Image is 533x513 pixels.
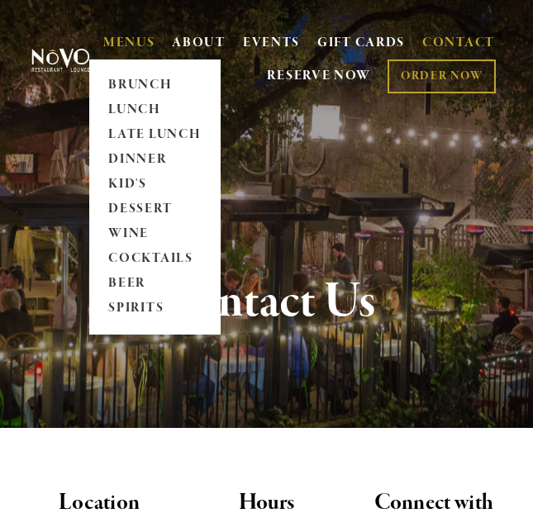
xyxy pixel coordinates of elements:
[103,271,207,296] a: BEER
[103,147,207,172] a: DINNER
[103,97,207,122] a: LUNCH
[267,60,371,92] a: RESERVE NOW
[103,221,207,246] a: WINE
[103,74,207,98] a: BRUNCH
[103,122,207,147] a: LATE LUNCH
[103,246,207,271] a: COCKTAILS
[30,48,92,73] img: Novo Restaurant &amp; Lounge
[243,35,300,51] a: EVENTS
[103,172,207,197] a: KID'S
[422,28,495,59] a: CONTACT
[103,197,207,221] a: DESSERT
[172,35,226,51] a: ABOUT
[317,28,405,59] a: GIFT CARDS
[103,296,207,321] a: SPIRITS
[157,270,377,333] strong: Contact Us
[103,35,155,51] a: MENUS
[388,59,496,93] a: ORDER NOW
